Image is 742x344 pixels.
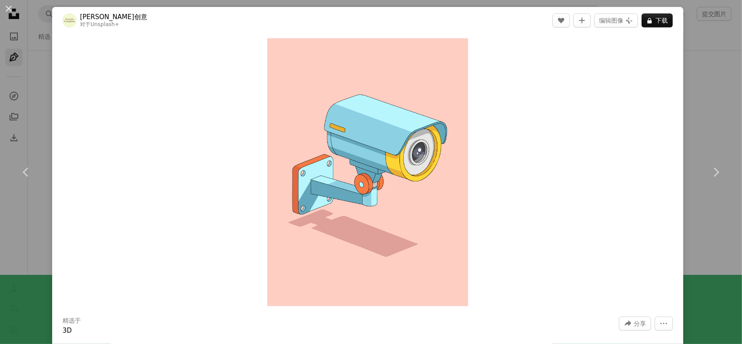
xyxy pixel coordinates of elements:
[619,317,651,331] button: 分享此图片
[267,38,468,306] img: 墙上安装了一个蓝色的安全摄像头。
[63,13,77,27] img: 前往 Puzzle Creative 的个人资料
[267,38,468,306] button: 放大此图像
[599,17,623,24] font: 编辑图像
[63,327,72,334] a: 3D
[90,21,119,27] a: Unsplash+
[642,13,673,27] button: 下载
[552,13,570,27] button: 喜欢
[80,13,147,21] a: [PERSON_NAME]创意
[655,317,673,331] button: 更多操作
[690,130,742,214] a: 下一个
[63,317,81,324] font: 精选于
[573,13,591,27] button: 添加到收藏夹
[594,13,638,27] button: 编辑图像
[80,21,90,27] font: 对于
[655,17,668,24] font: 下载
[634,320,646,327] font: 分享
